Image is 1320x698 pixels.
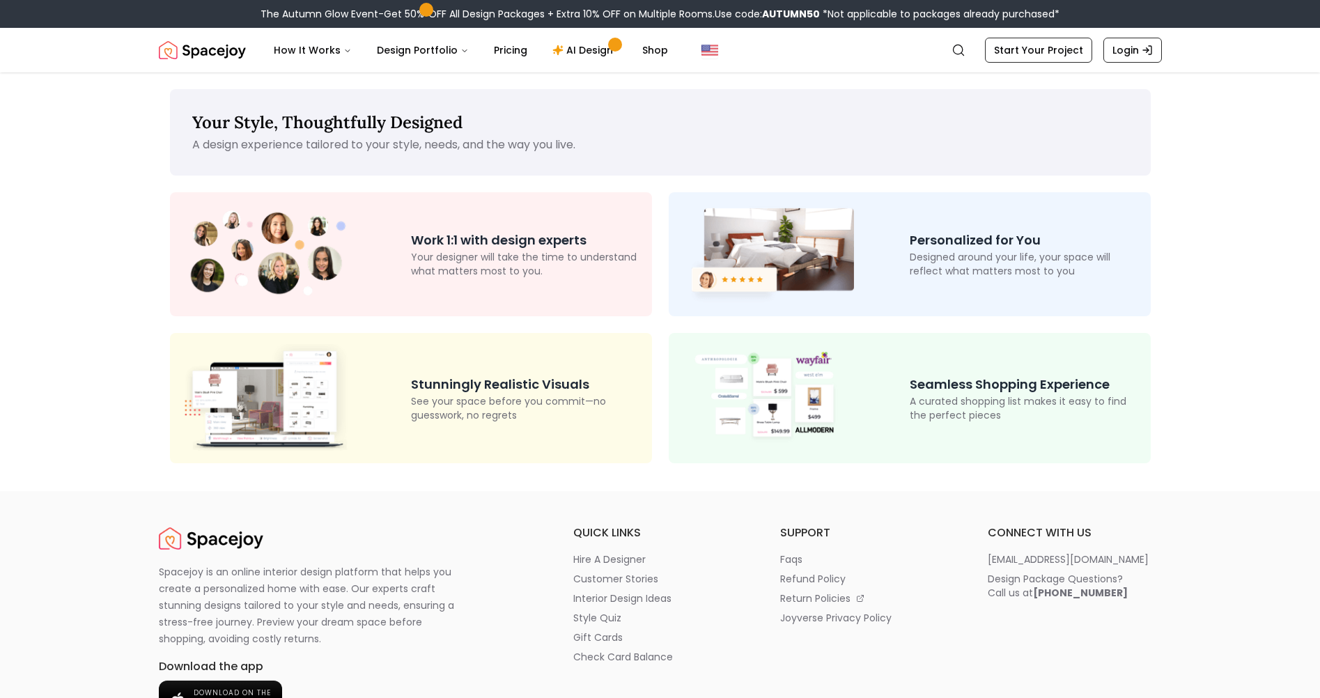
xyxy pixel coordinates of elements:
[483,36,538,64] a: Pricing
[263,36,679,64] nav: Main
[910,375,1140,394] p: Seamless Shopping Experience
[573,611,747,625] a: style quiz
[780,572,846,586] p: refund policy
[910,394,1140,422] p: A curated shopping list makes it easy to find the perfect pieces
[194,689,271,698] span: Download on the
[159,525,263,552] a: Spacejoy
[573,630,747,644] a: gift cards
[411,375,641,394] p: Stunningly Realistic Visuals
[780,572,954,586] a: refund policy
[988,572,1128,600] div: Design Package Questions? Call us at
[192,137,1128,153] p: A design experience tailored to your style, needs, and the way you live.
[411,394,641,422] p: See your space before you commit—no guesswork, no regrets
[780,591,851,605] p: return policies
[780,611,892,625] p: joyverse privacy policy
[261,7,1059,21] div: The Autumn Glow Event-Get 50% OFF All Design Packages + Extra 10% OFF on Multiple Rooms.
[680,349,854,448] img: Shop Design
[988,552,1149,566] p: [EMAIL_ADDRESS][DOMAIN_NAME]
[573,591,747,605] a: interior design ideas
[159,36,246,64] img: Spacejoy Logo
[988,572,1162,600] a: Design Package Questions?Call us at[PHONE_NUMBER]
[780,552,802,566] p: faqs
[573,630,623,644] p: gift cards
[159,658,540,675] h6: Download the app
[573,611,621,625] p: style quiz
[181,205,355,304] img: Design Experts
[573,650,673,664] p: check card balance
[701,42,718,59] img: United States
[762,7,820,21] b: AUTUMN50
[573,650,747,664] a: check card balance
[411,231,641,250] p: Work 1:1 with design experts
[988,525,1162,541] h6: connect with us
[541,36,628,64] a: AI Design
[573,552,646,566] p: hire a designer
[573,572,658,586] p: customer stories
[573,591,671,605] p: interior design ideas
[159,28,1162,72] nav: Global
[1033,586,1128,600] b: [PHONE_NUMBER]
[910,250,1140,278] p: Designed around your life, your space will reflect what matters most to you
[780,552,954,566] a: faqs
[910,231,1140,250] p: Personalized for You
[192,111,1128,134] p: Your Style, Thoughtfully Designed
[181,344,355,451] img: 3D Design
[780,611,954,625] a: joyverse privacy policy
[988,552,1162,566] a: [EMAIL_ADDRESS][DOMAIN_NAME]
[985,38,1092,63] a: Start Your Project
[159,36,246,64] a: Spacejoy
[573,525,747,541] h6: quick links
[820,7,1059,21] span: *Not applicable to packages already purchased*
[263,36,363,64] button: How It Works
[780,591,954,605] a: return policies
[1103,38,1162,63] a: Login
[631,36,679,64] a: Shop
[680,203,854,305] img: Room Design
[780,525,954,541] h6: support
[573,552,747,566] a: hire a designer
[159,525,263,552] img: Spacejoy Logo
[366,36,480,64] button: Design Portfolio
[411,250,641,278] p: Your designer will take the time to understand what matters most to you.
[573,572,747,586] a: customer stories
[159,564,471,647] p: Spacejoy is an online interior design platform that helps you create a personalized home with eas...
[715,7,820,21] span: Use code:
